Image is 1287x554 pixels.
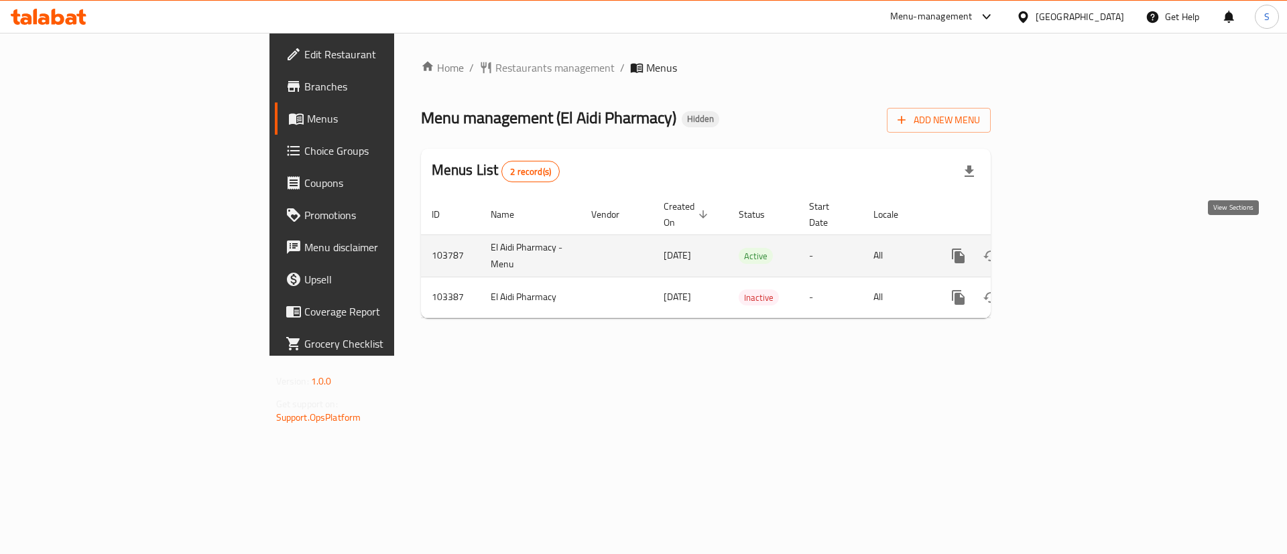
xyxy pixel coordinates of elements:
a: Choice Groups [275,135,485,167]
td: El Aidi Pharmacy [480,277,580,318]
span: Version: [276,372,309,390]
span: Grocery Checklist [304,336,474,352]
a: Support.OpsPlatform [276,409,361,426]
span: Created On [664,198,712,230]
td: All [863,277,932,318]
span: 1.0.0 [311,372,332,390]
span: Get support on: [276,395,338,413]
span: ID [432,206,457,222]
span: Promotions [304,207,474,223]
a: Promotions [275,199,485,231]
span: Status [739,206,782,222]
td: - [798,277,863,318]
span: Add New Menu [898,112,980,129]
a: Restaurants management [479,60,615,76]
a: Edit Restaurant [275,38,485,70]
span: Menus [307,111,474,127]
span: Coverage Report [304,303,474,320]
span: Menu disclaimer [304,239,474,255]
div: Hidden [682,111,719,127]
a: Menu disclaimer [275,231,485,263]
div: [GEOGRAPHIC_DATA] [1036,9,1124,24]
span: Upsell [304,271,474,287]
span: Inactive [739,290,779,305]
nav: breadcrumb [421,60,991,76]
a: Upsell [275,263,485,295]
span: Choice Groups [304,143,474,159]
span: Start Date [809,198,847,230]
span: Menu management ( El Aidi Pharmacy ) [421,102,676,133]
span: Restaurants management [495,60,615,76]
span: Menus [646,60,677,76]
a: Branches [275,70,485,102]
span: [DATE] [664,288,691,305]
button: more [942,281,975,314]
div: Export file [953,155,985,188]
table: enhanced table [421,194,1082,318]
a: Coverage Report [275,295,485,328]
td: - [798,234,863,277]
span: Active [739,249,773,264]
span: Edit Restaurant [304,46,474,62]
button: more [942,240,975,272]
div: Menu-management [890,9,973,25]
li: / [620,60,625,76]
span: Name [491,206,532,222]
span: Vendor [591,206,637,222]
h2: Menus List [432,160,560,182]
td: All [863,234,932,277]
span: S [1264,9,1270,24]
button: Change Status [975,281,1007,314]
button: Add New Menu [887,108,991,133]
span: [DATE] [664,247,691,264]
a: Menus [275,102,485,135]
span: Locale [873,206,916,222]
span: Hidden [682,113,719,125]
span: 2 record(s) [502,165,559,178]
a: Grocery Checklist [275,328,485,360]
a: Coupons [275,167,485,199]
span: Branches [304,78,474,94]
div: Active [739,248,773,264]
div: Total records count [501,161,560,182]
th: Actions [932,194,1082,235]
span: Coupons [304,175,474,191]
td: El Aidi Pharmacy - Menu [480,234,580,277]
